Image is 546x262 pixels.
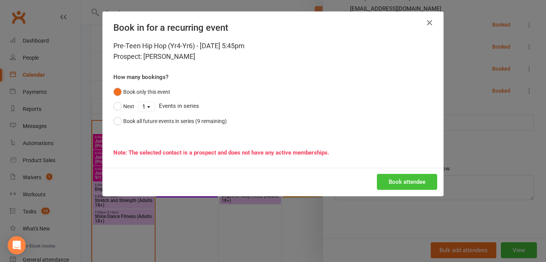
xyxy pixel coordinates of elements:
[113,114,227,128] button: Book all future events in series (9 remaining)
[377,174,437,190] button: Book attendee
[123,117,227,125] div: Book all future events in series (9 remaining)
[113,73,168,82] label: How many bookings?
[8,236,26,254] div: Open Intercom Messenger
[424,17,436,29] button: Close
[113,99,433,114] div: Events in series
[113,85,170,99] button: Book only this event
[113,148,433,157] div: Note: The selected contact is a prospect and does not have any active memberships.
[113,41,433,62] div: Pre-Teen Hip Hop (Yr4-Yr6) - [DATE] 5:45pm Prospect: [PERSON_NAME]
[113,22,433,33] h4: Book in for a recurring event
[113,99,134,114] button: Next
